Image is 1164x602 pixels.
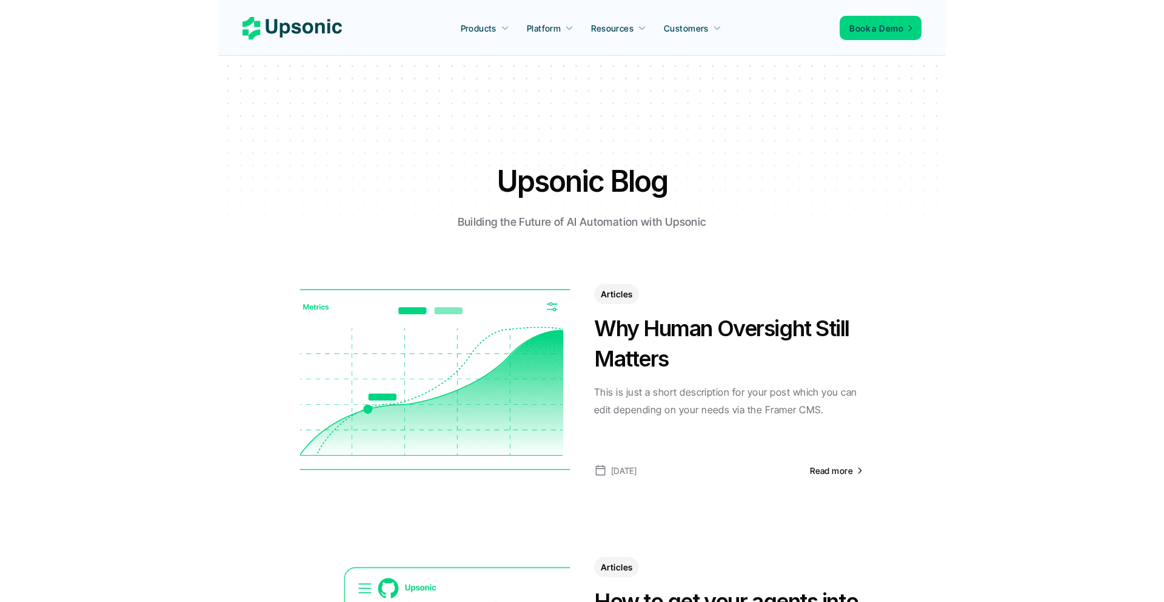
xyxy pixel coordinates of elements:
p: Resources [591,22,634,35]
span: Book a Demo [849,23,903,33]
p: This is just a short description for your post which you can edit depending on your needs via the... [594,384,864,419]
a: Read more [810,464,864,477]
p: Building the Future of AI Automation with Upsonic [430,214,734,231]
h3: Why Human Oversight Still Matters [594,313,864,374]
h1: Upsonic Blog [370,161,794,201]
span: Read more [810,465,853,476]
p: Platform [527,22,561,35]
p: Articles [601,288,632,300]
p: Articles [601,561,632,573]
p: [DATE] [611,463,637,478]
p: Products [461,22,497,35]
p: Customers [664,22,709,35]
a: Products [453,17,517,39]
a: Why Human Oversight Still MattersThis is just a short description for your post which you can edi... [594,284,864,418]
